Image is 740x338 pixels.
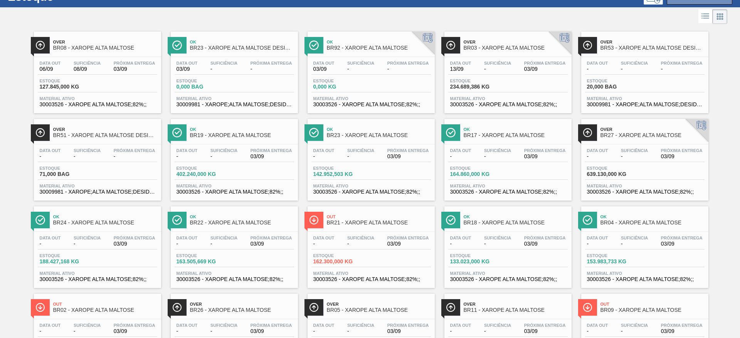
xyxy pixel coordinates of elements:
[40,79,94,83] span: Estoque
[600,40,705,44] span: Over
[439,26,575,113] a: ÍconeOverBR03 - XAROPE ALTA MALTOSEData out13/09Suficiência-Próxima Entrega03/09Estoque234.689,38...
[446,215,456,225] img: Ícone
[450,189,566,195] span: 30003526 - XAROPE ALTA MALTOSE;82%;;
[450,259,504,264] span: 133.023,000 KG
[177,189,292,195] span: 30003526 - XAROPE ALTA MALTOSE;82%;;
[40,253,94,258] span: Estoque
[621,323,648,328] span: Suficiência
[450,171,504,177] span: 164.860,000 KG
[177,171,230,177] span: 402.240,000 KG
[40,259,94,264] span: 188.427,168 KG
[165,201,302,288] a: ÍconeOkBR22 - XAROPE ALTA MALTOSEData out-Suficiência-Próxima Entrega03/09Estoque163.505,669 KGMa...
[309,40,319,50] img: Ícone
[587,241,608,247] span: -
[621,66,648,72] span: -
[387,323,429,328] span: Próxima Entrega
[177,236,198,240] span: Data out
[621,148,648,153] span: Suficiência
[313,276,429,282] span: 30003526 - XAROPE ALTA MALTOSE;82%;;
[587,171,641,177] span: 639.130,000 KG
[484,241,511,247] span: -
[661,241,703,247] span: 03/09
[40,323,61,328] span: Data out
[600,45,705,51] span: BR53 - XAROPE ALTA MALTOSE DESIDRATADO SACO 25K
[177,259,230,264] span: 163.505,669 KG
[446,40,456,50] img: Ícone
[74,148,101,153] span: Suficiência
[661,323,703,328] span: Próxima Entrega
[387,241,429,247] span: 03/09
[313,184,429,188] span: Material ativo
[713,9,727,24] div: Visão em Cards
[210,66,237,72] span: -
[327,220,431,226] span: BR21 - XAROPE ALTA MALTOSE
[587,276,703,282] span: 30003526 - XAROPE ALTA MALTOSE;82%;;
[190,40,294,44] span: Ok
[251,66,292,72] span: -
[177,61,198,65] span: Data out
[190,45,294,51] span: BR23 - XAROPE ALTA MALTOSE DESIDRATADO SACO 25K
[484,236,511,240] span: Suficiência
[484,154,511,159] span: -
[450,96,566,101] span: Material ativo
[387,66,429,72] span: -
[53,214,157,219] span: Ok
[114,148,155,153] span: Próxima Entrega
[309,128,319,137] img: Ícone
[600,302,705,306] span: Out
[450,271,566,276] span: Material ativo
[190,214,294,219] span: Ok
[313,154,335,159] span: -
[53,40,157,44] span: Over
[74,236,101,240] span: Suficiência
[313,253,367,258] span: Estoque
[53,302,157,306] span: Out
[313,166,367,171] span: Estoque
[74,241,101,247] span: -
[464,307,568,313] span: BR11 - XAROPE ALTA MALTOSE
[53,307,157,313] span: BR02 - XAROPE ALTA MALTOSE
[40,241,61,247] span: -
[347,323,374,328] span: Suficiência
[347,66,374,72] span: -
[524,66,566,72] span: 03/09
[53,220,157,226] span: BR24 - XAROPE ALTA MALTOSE
[587,323,608,328] span: Data out
[313,328,335,334] span: -
[74,61,101,65] span: Suficiência
[40,184,155,188] span: Material ativo
[172,303,182,312] img: Ícone
[210,61,237,65] span: Suficiência
[450,102,566,107] span: 30003526 - XAROPE ALTA MALTOSE;82%;;
[74,66,101,72] span: 08/09
[313,323,335,328] span: Data out
[313,259,367,264] span: 162.300,000 KG
[177,253,230,258] span: Estoque
[177,96,292,101] span: Material ativo
[347,61,374,65] span: Suficiência
[177,66,198,72] span: 03/09
[313,96,429,101] span: Material ativo
[177,148,198,153] span: Data out
[302,201,439,288] a: ÍconeOutBR21 - XAROPE ALTA MALTOSEData out-Suficiência-Próxima Entrega03/09Estoque162.300,000 KGM...
[698,9,713,24] div: Visão em Lista
[387,328,429,334] span: 03/09
[587,259,641,264] span: 153.983,733 KG
[387,148,429,153] span: Próxima Entrega
[190,127,294,132] span: Ok
[313,271,429,276] span: Material ativo
[583,40,592,50] img: Ícone
[587,328,608,334] span: -
[190,302,294,306] span: Over
[327,214,431,219] span: Out
[251,148,292,153] span: Próxima Entrega
[40,102,155,107] span: 30003526 - XAROPE ALTA MALTOSE;82%;;
[587,189,703,195] span: 30003526 - XAROPE ALTA MALTOSE;82%;;
[587,253,641,258] span: Estoque
[575,26,712,113] a: ÍconeOverBR53 - XAROPE ALTA MALTOSE DESIDRATADO SACO 25KData out-Suficiência-Próxima Entrega-Esto...
[450,276,566,282] span: 30003526 - XAROPE ALTA MALTOSE;82%;;
[661,328,703,334] span: 03/09
[450,323,471,328] span: Data out
[327,127,431,132] span: Ok
[600,127,705,132] span: Over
